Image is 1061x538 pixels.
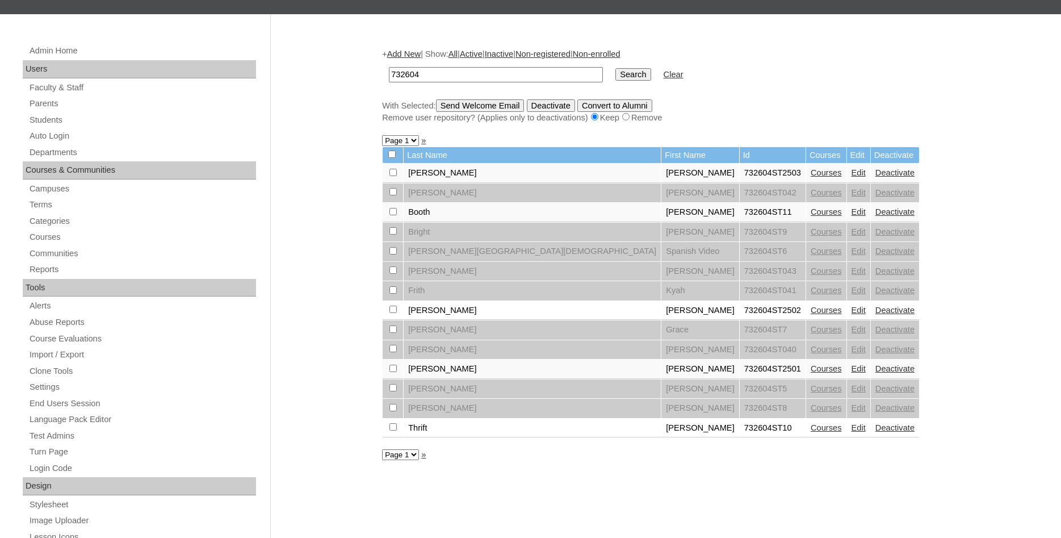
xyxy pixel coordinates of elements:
a: Courses [811,384,842,393]
a: Login Code [28,461,256,476]
a: Courses [811,403,842,412]
div: With Selected: [382,99,944,124]
a: Turn Page [28,445,256,459]
a: Edit [852,207,866,216]
td: [PERSON_NAME] [661,203,739,222]
a: Deactivate [875,286,915,295]
a: Courses [811,286,842,295]
a: Edit [852,423,866,432]
a: Deactivate [875,423,915,432]
input: Convert to Alumni [577,99,652,112]
a: Courses [811,188,842,197]
td: [PERSON_NAME] [661,399,739,418]
td: 732604ST8 [740,399,806,418]
a: Edit [852,286,866,295]
td: Id [740,147,806,164]
a: Import / Export [28,348,256,362]
td: Thrift [404,419,661,438]
a: Deactivate [875,403,915,412]
a: Deactivate [875,325,915,334]
a: Campuses [28,182,256,196]
td: [PERSON_NAME] [404,164,661,183]
a: Add New [387,49,421,59]
td: 732604ST043 [740,262,806,281]
a: Course Evaluations [28,332,256,346]
a: Image Uploader [28,514,256,528]
a: Deactivate [875,188,915,197]
a: Stylesheet [28,498,256,512]
td: [PERSON_NAME] [661,379,739,399]
td: 732604ST6 [740,242,806,261]
td: [PERSON_NAME] [661,262,739,281]
a: Test Admins [28,429,256,443]
a: Edit [852,306,866,315]
a: Edit [852,188,866,197]
td: Edit [847,147,870,164]
a: Edit [852,403,866,412]
td: [PERSON_NAME][GEOGRAPHIC_DATA][DEMOGRAPHIC_DATA] [404,242,661,261]
td: [PERSON_NAME] [404,379,661,399]
a: Courses [28,230,256,244]
a: Edit [852,227,866,236]
td: Spanish Video [661,242,739,261]
div: Tools [23,279,256,297]
td: Deactivate [871,147,919,164]
input: Search [389,67,603,82]
a: Edit [852,364,866,373]
a: Clear [664,70,683,79]
td: [PERSON_NAME] [661,301,739,320]
a: Students [28,113,256,127]
td: Frith [404,281,661,301]
a: Edit [852,168,866,177]
a: Active [460,49,483,59]
a: » [421,136,426,145]
td: Kyah [661,281,739,301]
a: Deactivate [875,168,915,177]
a: Settings [28,380,256,394]
input: Search [615,68,651,81]
a: Courses [811,266,842,276]
div: + | Show: | | | | [382,48,944,123]
div: Design [23,477,256,495]
a: Categories [28,214,256,228]
a: Inactive [485,49,514,59]
td: [PERSON_NAME] [404,301,661,320]
a: Courses [811,247,842,256]
a: Abuse Reports [28,315,256,330]
input: Deactivate [527,99,575,112]
a: Terms [28,198,256,212]
a: Deactivate [875,207,915,216]
a: Deactivate [875,266,915,276]
td: 732604ST5 [740,379,806,399]
a: Admin Home [28,44,256,58]
a: Language Pack Editor [28,412,256,427]
a: Deactivate [875,227,915,236]
td: [PERSON_NAME] [661,340,739,360]
td: [PERSON_NAME] [404,399,661,418]
a: Deactivate [875,364,915,373]
div: Courses & Communities [23,161,256,180]
td: [PERSON_NAME] [404,340,661,360]
td: Booth [404,203,661,222]
a: Courses [811,423,842,432]
a: Departments [28,145,256,160]
a: Non-registered [515,49,571,59]
a: Alerts [28,299,256,313]
td: [PERSON_NAME] [404,320,661,340]
a: Deactivate [875,247,915,256]
a: Courses [811,325,842,334]
td: First Name [661,147,739,164]
a: Courses [811,168,842,177]
input: Send Welcome Email [436,99,525,112]
td: 732604ST2502 [740,301,806,320]
td: 732604ST2503 [740,164,806,183]
td: 732604ST040 [740,340,806,360]
div: Remove user repository? (Applies only to deactivations) Keep Remove [382,112,944,124]
a: Courses [811,345,842,354]
td: 732604ST041 [740,281,806,301]
a: Non-enrolled [573,49,620,59]
div: Users [23,60,256,78]
a: Courses [811,227,842,236]
td: Last Name [404,147,661,164]
td: [PERSON_NAME] [404,262,661,281]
